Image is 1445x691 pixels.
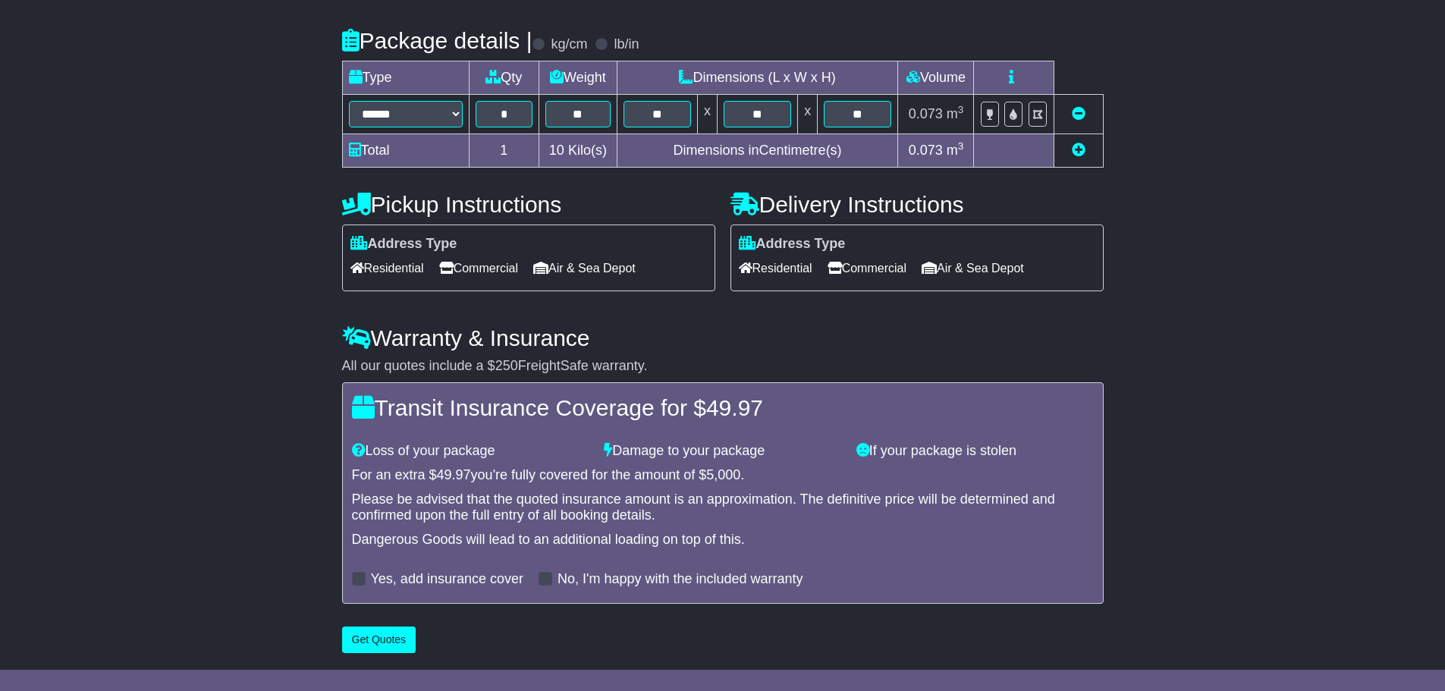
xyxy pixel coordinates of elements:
[495,358,518,373] span: 250
[739,256,812,280] span: Residential
[706,467,740,482] span: 5,000
[898,61,974,95] td: Volume
[439,256,518,280] span: Commercial
[706,395,763,420] span: 49.97
[344,443,597,460] div: Loss of your package
[551,36,587,53] label: kg/cm
[342,358,1104,375] div: All our quotes include a $ FreightSafe warranty.
[352,467,1094,484] div: For an extra $ you're fully covered for the amount of $ .
[947,143,964,158] span: m
[947,106,964,121] span: m
[352,395,1094,420] h4: Transit Insurance Coverage for $
[469,61,539,95] td: Qty
[922,256,1024,280] span: Air & Sea Depot
[342,61,469,95] td: Type
[342,325,1104,350] h4: Warranty & Insurance
[469,134,539,168] td: 1
[798,95,818,134] td: x
[828,256,906,280] span: Commercial
[350,256,424,280] span: Residential
[342,192,715,217] h4: Pickup Instructions
[909,143,943,158] span: 0.073
[342,28,532,53] h4: Package details |
[352,532,1094,548] div: Dangerous Goods will lead to an additional loading on top of this.
[549,143,564,158] span: 10
[617,61,898,95] td: Dimensions (L x W x H)
[1072,143,1085,158] a: Add new item
[614,36,639,53] label: lb/in
[958,104,964,115] sup: 3
[849,443,1101,460] div: If your package is stolen
[352,492,1094,524] div: Please be advised that the quoted insurance amount is an approximation. The definitive price will...
[739,236,846,253] label: Address Type
[371,571,523,588] label: Yes, add insurance cover
[617,134,898,168] td: Dimensions in Centimetre(s)
[539,61,617,95] td: Weight
[1072,106,1085,121] a: Remove this item
[558,571,803,588] label: No, I'm happy with the included warranty
[342,627,416,653] button: Get Quotes
[697,95,717,134] td: x
[437,467,471,482] span: 49.97
[909,106,943,121] span: 0.073
[342,134,469,168] td: Total
[539,134,617,168] td: Kilo(s)
[596,443,849,460] div: Damage to your package
[533,256,636,280] span: Air & Sea Depot
[350,236,457,253] label: Address Type
[958,140,964,152] sup: 3
[730,192,1104,217] h4: Delivery Instructions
